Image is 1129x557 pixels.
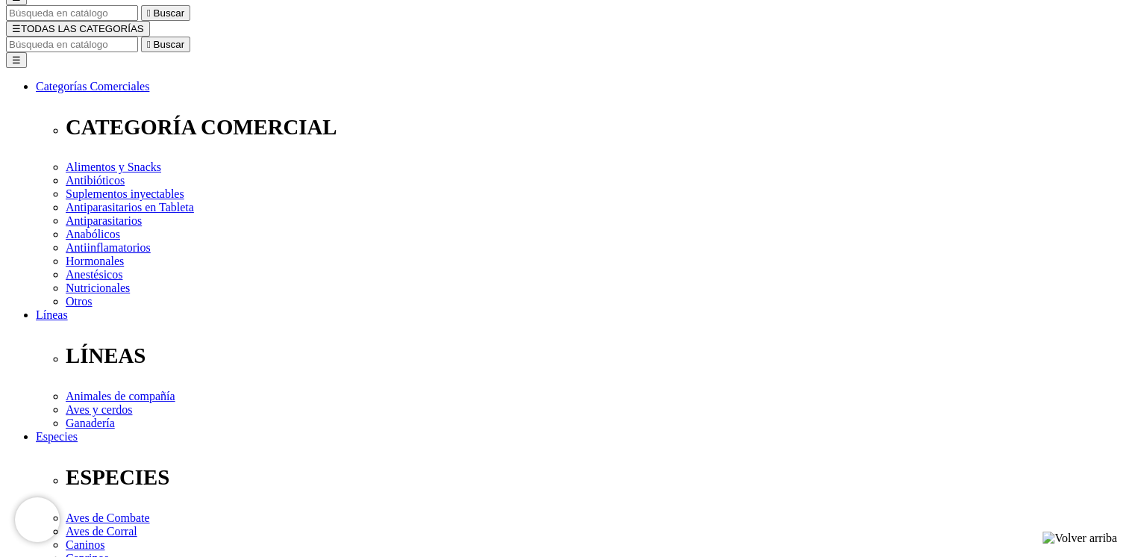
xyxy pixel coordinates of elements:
[147,7,151,19] i: 
[66,174,125,187] a: Antibióticos
[6,5,138,21] input: Buscar
[6,37,138,52] input: Buscar
[36,430,78,443] a: Especies
[66,241,151,254] a: Antiinflamatorios
[6,21,150,37] button: ☰TODAS LAS CATEGORÍAS
[36,80,149,93] a: Categorías Comerciales
[66,187,184,200] a: Suplementos inyectables
[66,403,132,416] a: Aves y cerdos
[66,228,120,240] a: Anabólicos
[36,308,68,321] a: Líneas
[66,255,124,267] a: Hormonales
[147,39,151,50] i: 
[66,417,115,429] a: Ganadería
[141,37,190,52] button:  Buscar
[154,7,184,19] span: Buscar
[66,465,1123,490] p: ESPECIES
[66,281,130,294] a: Nutricionales
[66,214,142,227] a: Antiparasitarios
[66,201,194,214] a: Antiparasitarios en Tableta
[66,268,122,281] a: Anestésicos
[15,497,60,542] iframe: Brevo live chat
[66,525,137,538] a: Aves de Corral
[66,343,1123,368] p: LÍNEAS
[12,23,21,34] span: ☰
[66,115,1123,140] p: CATEGORÍA COMERCIAL
[66,161,161,173] a: Alimentos y Snacks
[66,295,93,308] a: Otros
[141,5,190,21] button:  Buscar
[1042,532,1117,545] img: Volver arriba
[66,390,175,402] a: Animales de compañía
[154,39,184,50] span: Buscar
[66,511,150,524] a: Aves de Combate
[6,52,27,68] button: ☰
[66,538,104,551] a: Caninos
